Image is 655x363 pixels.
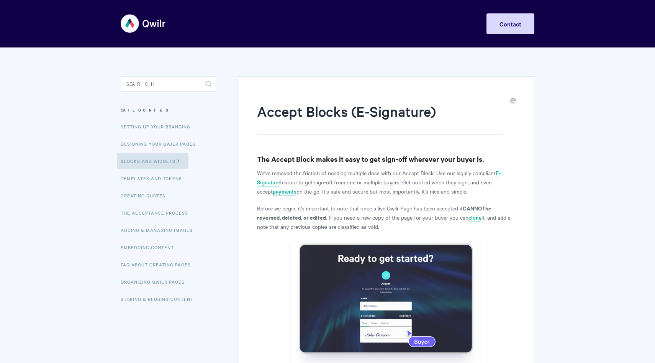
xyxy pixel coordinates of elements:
[121,257,196,272] a: FAQ About Creating Pages
[121,76,216,92] input: Search
[257,204,515,231] p: Before we begin, it's important to note that once a live Qwilr Page has been accepted it . If you...
[117,153,188,169] a: Blocks and Widgets
[273,187,296,196] a: payments
[121,205,194,220] a: The Acceptance Process
[486,13,534,34] a: Contact
[121,222,198,238] a: Adding & Managing Images
[121,291,199,307] a: Storing & Reusing Content
[121,188,171,203] a: Creating Quotes
[257,154,515,164] h3: The Accept Block makes it easy to get sign-off wherever your buyer is.
[121,9,166,38] img: Qwilr Help Center
[121,240,180,255] a: Embedding Content
[463,204,485,212] u: CANNOT
[257,102,503,135] h1: Accept Blocks (E-Signature)
[121,274,190,289] a: Organizing Qwilr Pages
[121,103,216,117] h3: Categories
[510,97,516,105] a: Print this Article
[468,214,481,222] a: clone
[121,136,201,151] a: Designing Your Qwilr Pages
[257,169,501,187] a: E-Signature
[121,171,188,186] a: Templates and Tokens
[121,119,196,134] a: Setting up your Branding
[257,168,515,196] p: We've removed the friction of needing multiple docs with our Accept Block. Use our legally compli...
